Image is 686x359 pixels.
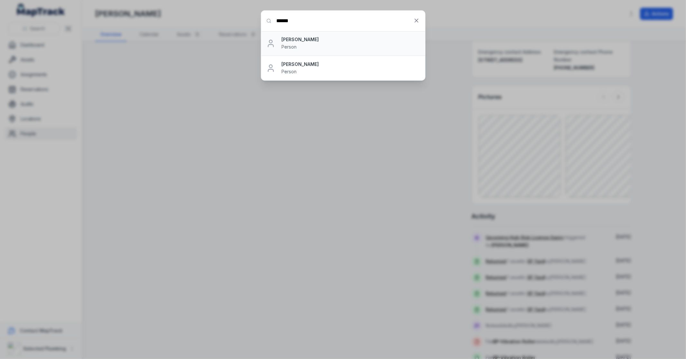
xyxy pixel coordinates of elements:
span: Person [282,69,297,74]
span: Person [282,44,297,49]
strong: [PERSON_NAME] [282,61,420,67]
a: [PERSON_NAME]Person [282,61,420,75]
strong: [PERSON_NAME] [282,36,420,43]
a: [PERSON_NAME]Person [282,36,420,50]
